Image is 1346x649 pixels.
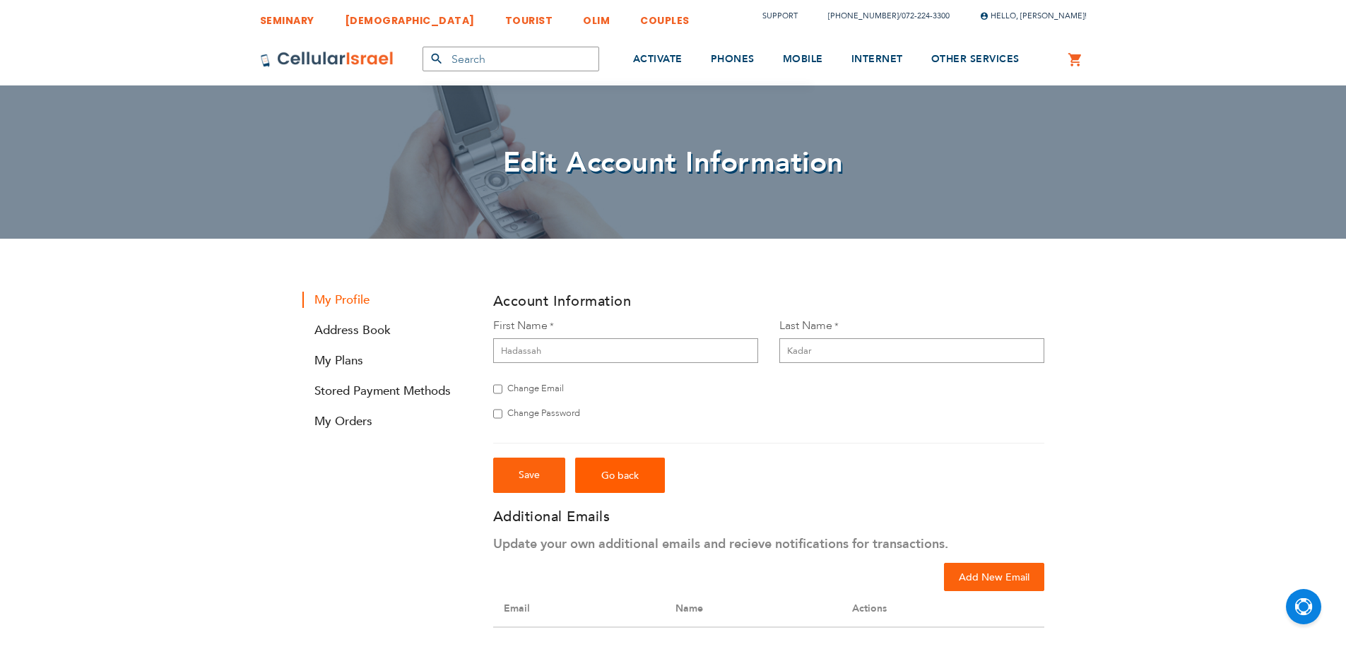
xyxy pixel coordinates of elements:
[931,52,1020,66] span: OTHER SERVICES
[302,292,472,308] strong: My Profile
[640,4,690,30] a: COUPLES
[601,469,639,482] span: Go back
[493,458,565,493] button: Save
[575,458,665,493] a: Go back
[302,383,472,399] a: Stored Payment Methods
[842,591,1044,627] th: Actions
[980,11,1087,21] span: Hello, [PERSON_NAME]!
[345,4,475,30] a: [DEMOGRAPHIC_DATA]
[493,318,548,333] span: First Name
[493,338,758,363] input: First Name
[493,591,665,627] th: Email
[519,468,540,482] span: Save
[814,6,950,26] li: /
[711,33,755,86] a: PHONES
[302,413,472,429] a: My Orders
[507,382,564,395] span: Change Email
[302,322,472,338] a: Address Book
[493,507,1044,526] h3: Additional Emails
[260,4,314,30] a: SEMINARY
[633,52,683,66] span: ACTIVATE
[959,571,1029,584] span: Add New Email
[493,533,1044,556] p: Update your own additional emails and recieve notifications for transactions.
[762,11,798,21] a: Support
[851,33,903,86] a: INTERNET
[493,382,502,396] input: Change Email
[779,318,832,333] span: Last Name
[902,11,950,21] a: 072-224-3300
[665,591,842,627] th: Name
[779,338,1044,363] input: Last Name
[503,143,844,182] span: Edit Account Information
[931,33,1020,86] a: OTHER SERVICES
[583,4,610,30] a: OLIM
[711,52,755,66] span: PHONES
[944,563,1044,591] button: Add New Email
[851,52,903,66] span: INTERNET
[302,352,472,369] a: My Plans
[633,33,683,86] a: ACTIVATE
[493,292,1044,311] h3: Account Information
[783,52,823,66] span: MOBILE
[828,11,899,21] a: [PHONE_NUMBER]
[783,33,823,86] a: MOBILE
[260,51,394,68] img: Cellular Israel Logo
[423,47,599,71] input: Search
[505,4,553,30] a: TOURIST
[493,407,502,421] input: Change Password
[507,407,580,419] span: Change Password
